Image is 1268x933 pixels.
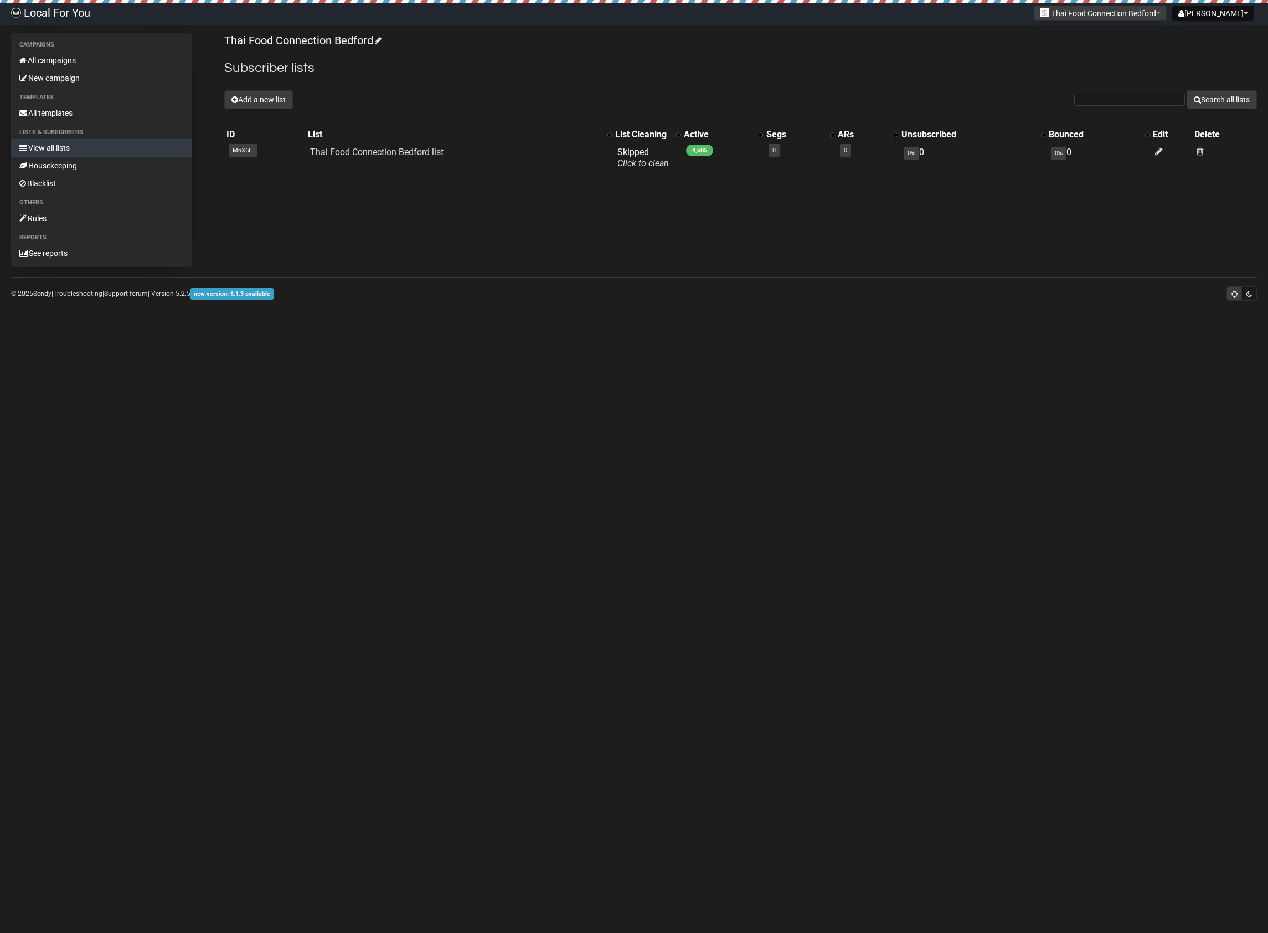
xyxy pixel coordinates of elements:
li: Campaigns [11,38,192,52]
td: 0 [1047,142,1151,173]
div: List [308,129,602,140]
div: ARs [838,129,888,140]
div: Delete [1194,129,1255,140]
th: Active: No sort applied, activate to apply an ascending sort [682,127,764,142]
th: Segs: No sort applied, activate to apply an ascending sort [764,127,836,142]
h2: Subscriber lists [224,58,1257,78]
a: New campaign [11,69,192,87]
th: ARs: No sort applied, activate to apply an ascending sort [836,127,899,142]
span: new version: 6.1.3 available [190,288,274,300]
p: © 2025 | | | Version 5.2.5 [11,288,274,300]
button: Search all lists [1187,90,1257,109]
li: Templates [11,91,192,104]
th: Bounced: No sort applied, activate to apply an ascending sort [1047,127,1151,142]
a: 0 [772,147,776,154]
a: Click to clean [617,158,669,168]
a: Blacklist [11,175,192,192]
td: 0 [899,142,1047,173]
span: Skipped [617,147,669,168]
img: 684.jpg [1040,8,1049,17]
button: [PERSON_NAME] [1172,6,1254,21]
th: Unsubscribed: No sort applied, activate to apply an ascending sort [899,127,1047,142]
a: Sendy [33,290,51,298]
span: 0% [904,147,919,160]
div: ID [226,129,303,140]
div: Segs [766,129,825,140]
div: Bounced [1049,129,1140,140]
th: List: No sort applied, activate to apply an ascending sort [306,127,613,142]
button: Add a new list [224,90,293,109]
a: View all lists [11,139,192,157]
a: Thai Food Connection Bedford list [310,147,444,157]
img: d61d2441668da63f2d83084b75c85b29 [11,8,21,18]
th: ID: No sort applied, sorting is disabled [224,127,306,142]
a: All campaigns [11,52,192,69]
a: See reports [11,244,192,262]
a: Support forum [104,290,148,298]
a: Rules [11,209,192,227]
div: List Cleaning [615,129,671,140]
li: Lists & subscribers [11,126,192,139]
span: MnX6I.. [229,144,257,157]
a: Troubleshooting [53,290,102,298]
span: 4,605 [686,145,713,156]
li: Reports [11,231,192,244]
div: Active [684,129,753,140]
a: Thai Food Connection Bedford [224,34,380,47]
li: Others [11,196,192,209]
div: Edit [1153,129,1190,140]
th: Delete: No sort applied, sorting is disabled [1192,127,1257,142]
th: List Cleaning: No sort applied, activate to apply an ascending sort [613,127,682,142]
a: Housekeeping [11,157,192,175]
a: All templates [11,104,192,122]
a: new version: 6.1.3 available [190,290,274,298]
div: Unsubscribed [901,129,1035,140]
span: 0% [1051,147,1066,160]
a: 0 [844,147,847,154]
th: Edit: No sort applied, sorting is disabled [1151,127,1193,142]
button: Thai Food Connection Bedford [1034,6,1167,21]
